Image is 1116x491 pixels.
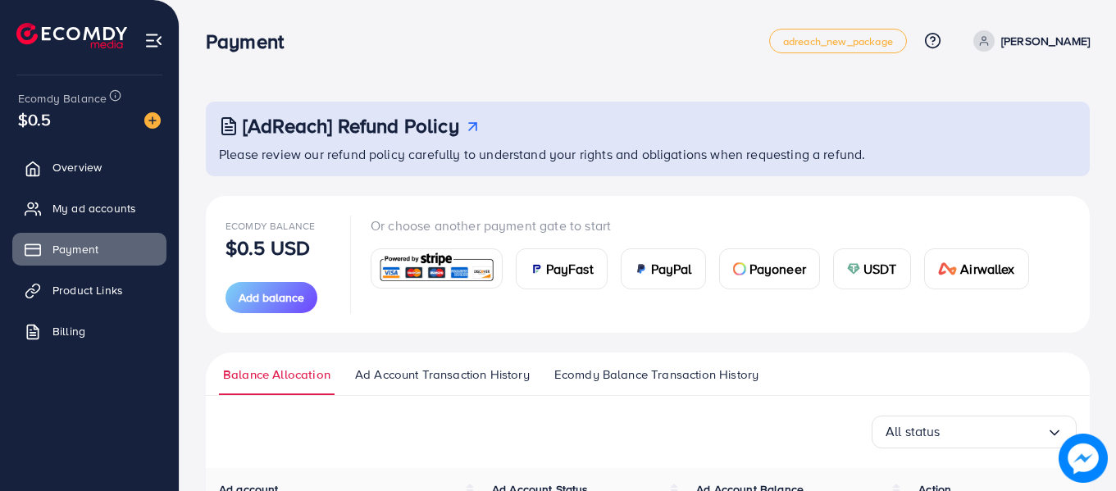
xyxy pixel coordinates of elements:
img: image [144,112,161,129]
a: cardAirwallex [924,248,1029,289]
img: image [1059,434,1108,483]
span: Ecomdy Balance [18,90,107,107]
h3: [AdReach] Refund Policy [243,114,459,138]
span: Billing [52,323,85,339]
img: menu [144,31,163,50]
span: Overview [52,159,102,175]
img: card [733,262,746,275]
p: Or choose another payment gate to start [371,216,1042,235]
span: Payment [52,241,98,257]
img: card [376,251,497,286]
div: Search for option [872,416,1077,448]
span: Payoneer [749,259,806,279]
img: card [847,262,860,275]
p: $0.5 USD [225,238,310,257]
span: Ad Account Transaction History [355,366,530,384]
a: adreach_new_package [769,29,907,53]
img: logo [16,23,127,48]
span: Ecomdy Balance [225,219,315,233]
a: cardUSDT [833,248,911,289]
p: [PERSON_NAME] [1001,31,1090,51]
a: Product Links [12,274,166,307]
span: adreach_new_package [783,36,893,47]
span: $0.5 [18,107,52,131]
a: My ad accounts [12,192,166,225]
button: Add balance [225,282,317,313]
a: Overview [12,151,166,184]
a: cardPayFast [516,248,608,289]
p: Please review our refund policy carefully to understand your rights and obligations when requesti... [219,144,1080,164]
span: PayPal [651,259,692,279]
a: Billing [12,315,166,348]
span: PayFast [546,259,594,279]
h3: Payment [206,30,297,53]
img: card [635,262,648,275]
input: Search for option [941,419,1046,444]
span: Add balance [239,289,304,306]
a: cardPayPal [621,248,706,289]
span: USDT [863,259,897,279]
a: Payment [12,233,166,266]
span: All status [886,419,941,444]
img: card [938,262,958,275]
span: Balance Allocation [223,366,330,384]
a: card [371,248,503,289]
img: card [530,262,543,275]
span: Product Links [52,282,123,298]
span: My ad accounts [52,200,136,216]
span: Ecomdy Balance Transaction History [554,366,758,384]
span: Airwallex [960,259,1014,279]
a: cardPayoneer [719,248,820,289]
a: [PERSON_NAME] [967,30,1090,52]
